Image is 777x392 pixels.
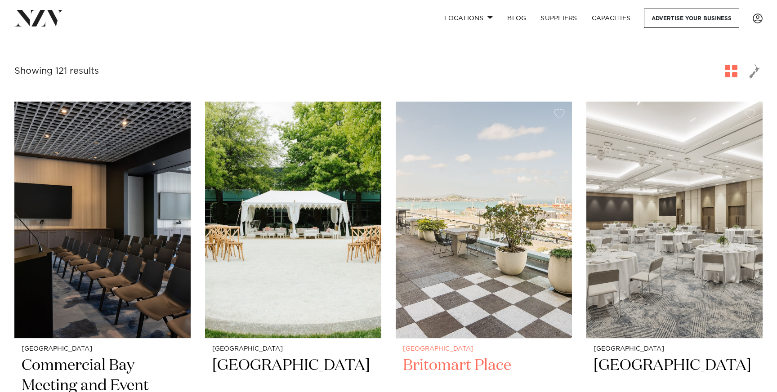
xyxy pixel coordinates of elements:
[212,346,374,352] small: [GEOGRAPHIC_DATA]
[14,64,99,78] div: Showing 121 results
[403,346,565,352] small: [GEOGRAPHIC_DATA]
[437,9,500,28] a: Locations
[22,346,183,352] small: [GEOGRAPHIC_DATA]
[500,9,533,28] a: BLOG
[644,9,739,28] a: Advertise your business
[594,346,755,352] small: [GEOGRAPHIC_DATA]
[585,9,638,28] a: Capacities
[533,9,584,28] a: SUPPLIERS
[14,10,63,26] img: nzv-logo.png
